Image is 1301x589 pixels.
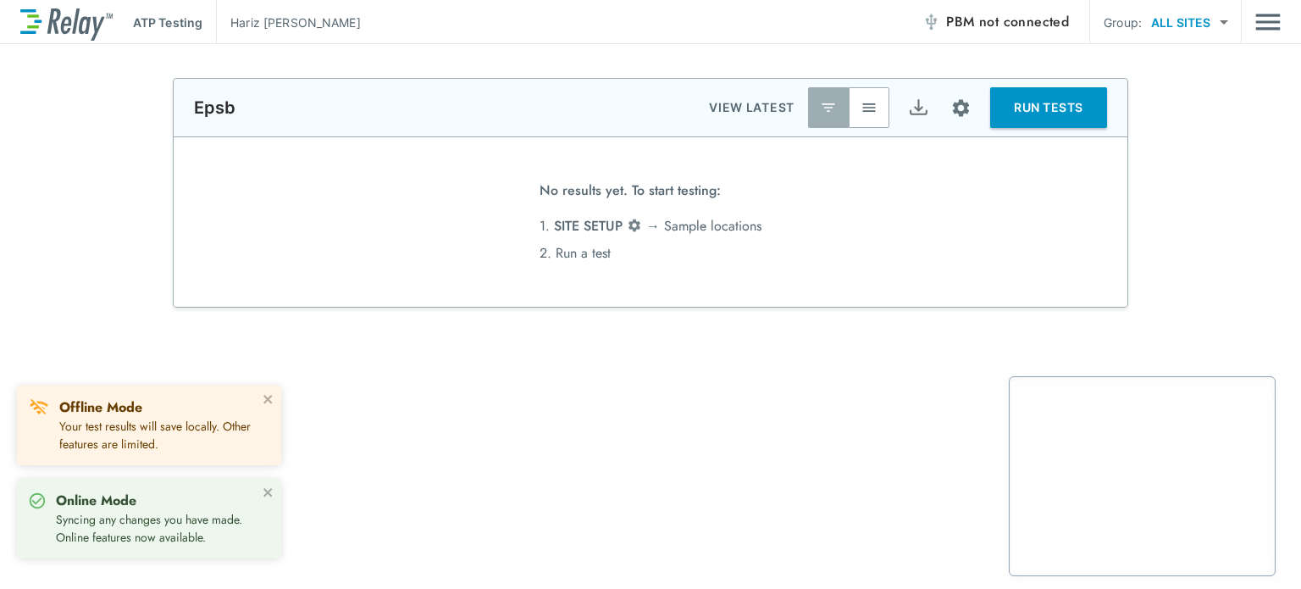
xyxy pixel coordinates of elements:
[1255,6,1281,38] button: Main menu
[56,511,257,547] p: Syncing any changes you have made. Online features now available.
[922,14,939,31] img: Offline Icon
[29,492,46,509] img: Online
[29,397,49,418] img: Offline
[263,486,274,499] button: close
[230,14,361,31] p: Hariz [PERSON_NAME]
[194,97,236,118] p: Epsb
[990,87,1107,128] button: RUN TESTS
[861,99,877,116] img: View All
[540,177,721,213] span: No results yet. To start testing:
[979,12,1069,31] span: not connected
[1010,377,1275,575] iframe: tooltip
[56,491,136,510] strong: Online Mode
[59,397,142,417] strong: Offline Mode
[946,10,1069,34] span: PBM
[133,14,202,31] p: ATP Testing
[908,97,929,119] img: Export Icon
[554,216,623,236] span: SITE SETUP
[1104,14,1142,31] p: Group:
[938,86,983,131] button: Site setup
[540,213,761,240] li: 1. → Sample locations
[59,418,257,453] p: Your test results will save locally. Other features are limited.
[820,99,837,116] img: Latest
[627,218,642,233] img: Settings Icon
[709,97,794,118] p: VIEW LATEST
[1255,6,1281,38] img: Drawer Icon
[916,5,1076,39] button: PBM not connected
[20,4,113,41] img: LuminUltra Relay
[950,97,972,119] img: Settings Icon
[898,87,938,128] button: Export
[540,240,761,267] li: 2. Run a test
[263,392,274,406] button: close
